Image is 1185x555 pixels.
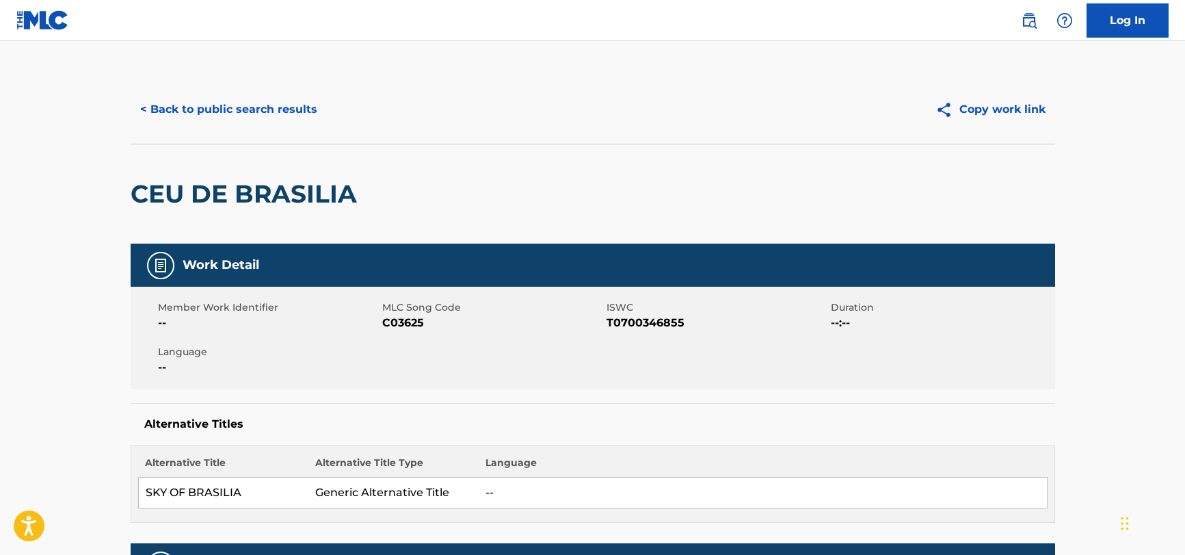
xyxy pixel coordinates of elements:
span: Duration [831,300,1052,315]
span: Language [158,345,379,359]
span: ISWC [607,300,827,315]
th: Alternative Title [138,456,308,478]
button: < Back to public search results [131,92,327,127]
span: T0700346855 [607,315,827,331]
th: Alternative Title Type [308,456,479,478]
img: MLC Logo [16,10,69,30]
th: Language [479,456,1047,478]
td: SKY OF BRASILIA [138,478,308,508]
img: help [1056,12,1073,29]
h5: Work Detail [183,257,259,273]
a: Public Search [1015,7,1043,34]
a: Log In [1087,3,1169,38]
img: Copy work link [935,101,959,118]
span: MLC Song Code [382,300,603,315]
td: -- [479,478,1047,508]
div: Help [1051,7,1078,34]
span: --:-- [831,315,1052,331]
td: Generic Alternative Title [308,478,479,508]
span: -- [158,315,379,331]
span: -- [158,359,379,376]
div: Drag [1121,503,1129,544]
iframe: Chat Widget [1117,489,1185,555]
button: Copy work link [926,92,1055,127]
h2: CEU DE BRASILIA [131,179,364,209]
span: C03625 [382,315,603,331]
img: Work Detail [152,257,169,274]
h5: Alternative Titles [144,417,1041,431]
img: search [1021,12,1037,29]
span: Member Work Identifier [158,300,379,315]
